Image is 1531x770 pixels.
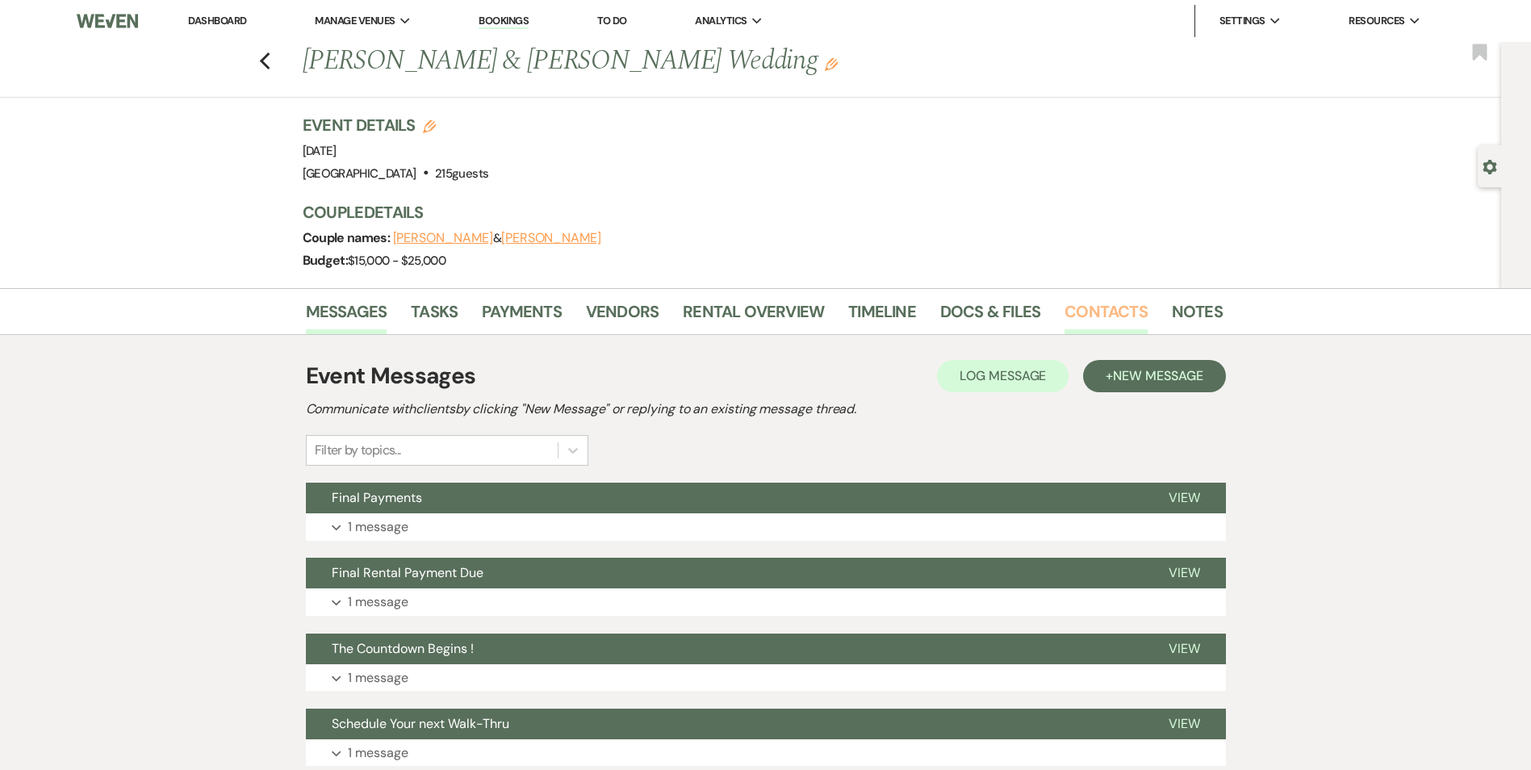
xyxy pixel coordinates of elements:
[848,299,916,334] a: Timeline
[411,299,458,334] a: Tasks
[960,367,1046,384] span: Log Message
[1169,715,1200,732] span: View
[1143,634,1226,664] button: View
[306,588,1226,616] button: 1 message
[306,359,476,393] h1: Event Messages
[303,165,416,182] span: [GEOGRAPHIC_DATA]
[1349,13,1404,29] span: Resources
[695,13,747,29] span: Analytics
[306,483,1143,513] button: Final Payments
[332,489,422,506] span: Final Payments
[501,232,601,245] button: [PERSON_NAME]
[1169,564,1200,581] span: View
[1113,367,1203,384] span: New Message
[348,253,445,269] span: $15,000 - $25,000
[1169,489,1200,506] span: View
[435,165,488,182] span: 215 guests
[303,201,1207,224] h3: Couple Details
[1219,13,1265,29] span: Settings
[306,709,1143,739] button: Schedule Your next Walk-Thru
[348,517,408,538] p: 1 message
[315,441,401,460] div: Filter by topics...
[1143,558,1226,588] button: View
[482,299,562,334] a: Payments
[303,229,393,246] span: Couple names:
[683,299,824,334] a: Rental Overview
[303,143,337,159] span: [DATE]
[348,592,408,613] p: 1 message
[1169,640,1200,657] span: View
[1143,709,1226,739] button: View
[188,14,246,27] a: Dashboard
[77,4,138,38] img: Weven Logo
[306,513,1226,541] button: 1 message
[306,400,1226,419] h2: Communicate with clients by clicking "New Message" or replying to an existing message thread.
[303,114,489,136] h3: Event Details
[306,664,1226,692] button: 1 message
[306,634,1143,664] button: The Countdown Begins !
[306,558,1143,588] button: Final Rental Payment Due
[940,299,1040,334] a: Docs & Files
[315,13,395,29] span: Manage Venues
[303,252,349,269] span: Budget:
[597,14,627,27] a: To Do
[348,667,408,688] p: 1 message
[1083,360,1225,392] button: +New Message
[937,360,1069,392] button: Log Message
[332,715,509,732] span: Schedule Your next Walk-Thru
[1065,299,1148,334] a: Contacts
[306,299,387,334] a: Messages
[825,56,838,71] button: Edit
[393,232,493,245] button: [PERSON_NAME]
[348,743,408,764] p: 1 message
[479,14,529,29] a: Bookings
[1172,299,1223,334] a: Notes
[306,739,1226,767] button: 1 message
[332,564,483,581] span: Final Rental Payment Due
[332,640,474,657] span: The Countdown Begins !
[586,299,659,334] a: Vendors
[393,230,601,246] span: &
[1483,158,1497,174] button: Open lead details
[303,42,1026,81] h1: [PERSON_NAME] & [PERSON_NAME] Wedding
[1143,483,1226,513] button: View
